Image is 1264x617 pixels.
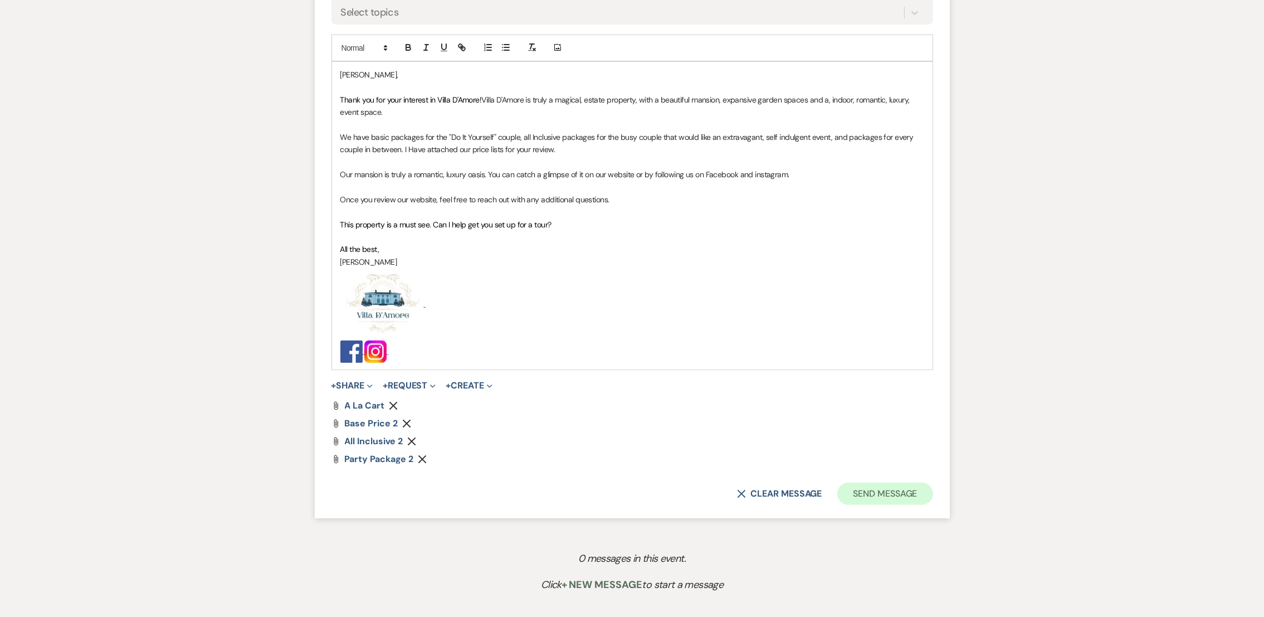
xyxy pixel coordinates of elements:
a: base price 2 [345,419,398,428]
span: Thank you for your interest in Villa D'Amore! [340,95,482,105]
a: party package 2 [345,455,414,464]
span: + [383,381,388,390]
p: [PERSON_NAME], [340,69,924,81]
p: [PERSON_NAME] [340,256,924,268]
span: Villa D'Amore is truly a magical, estate property, with a beautiful mansion, expansive garden spa... [340,95,912,117]
span: We have basic packages for the "Do It Yourself" couple, all Inclusive packages for the busy coupl... [340,132,915,154]
p: Click to start a message [340,577,924,593]
span: base price 2 [345,417,398,429]
span: This property is a must see. Can I help get you set up for a tour? [340,220,552,230]
div: Select topics [341,5,399,20]
a: a la cart [345,401,384,410]
button: Create [446,381,492,390]
span: Our mansion is truly a romantic, luxury oasis. You can catch a glimpse of it on our website or by... [340,169,789,179]
button: Share [331,381,373,390]
span: a la cart [345,400,384,411]
img: Facebook_logo_(square).png [340,341,363,363]
button: Send Message [837,483,933,505]
span: + New Message [562,578,642,591]
button: Request [383,381,436,390]
a: All Inclusive 2 [345,437,403,446]
span: All Inclusive 2 [345,435,403,447]
span: party package 2 [345,453,414,465]
img: images.jpg [364,341,387,363]
p: 0 messages in this event. [340,551,924,567]
button: Clear message [737,489,822,498]
span: + [331,381,336,390]
span: All the best, [340,244,379,254]
span: + [446,381,451,390]
img: Screenshot 2025-01-23 at 12.29.24 PM.png [340,268,424,341]
span: Once you review our website, feel free to reach out with any additional questions. [340,195,609,205]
